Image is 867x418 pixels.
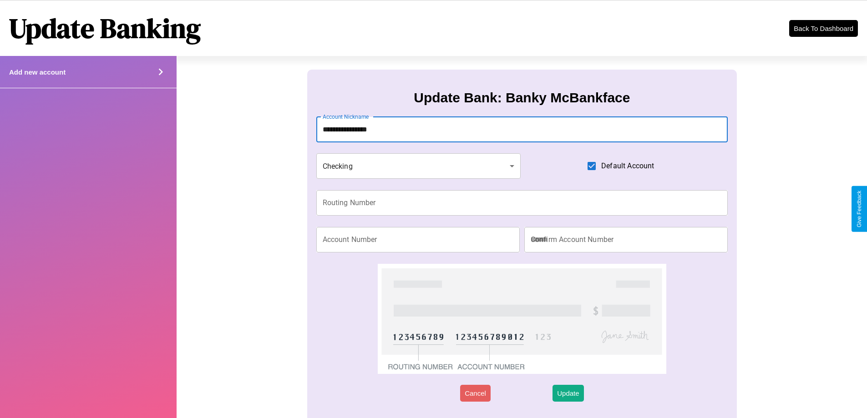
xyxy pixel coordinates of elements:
div: Give Feedback [856,191,862,227]
button: Cancel [460,385,491,402]
span: Default Account [601,161,654,171]
img: check [378,264,666,374]
button: Update [553,385,583,402]
h1: Update Banking [9,10,201,47]
label: Account Nickname [323,113,369,121]
h4: Add new account [9,68,66,76]
div: Checking [316,153,521,179]
h3: Update Bank: Banky McBankface [414,90,630,106]
button: Back To Dashboard [789,20,858,37]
